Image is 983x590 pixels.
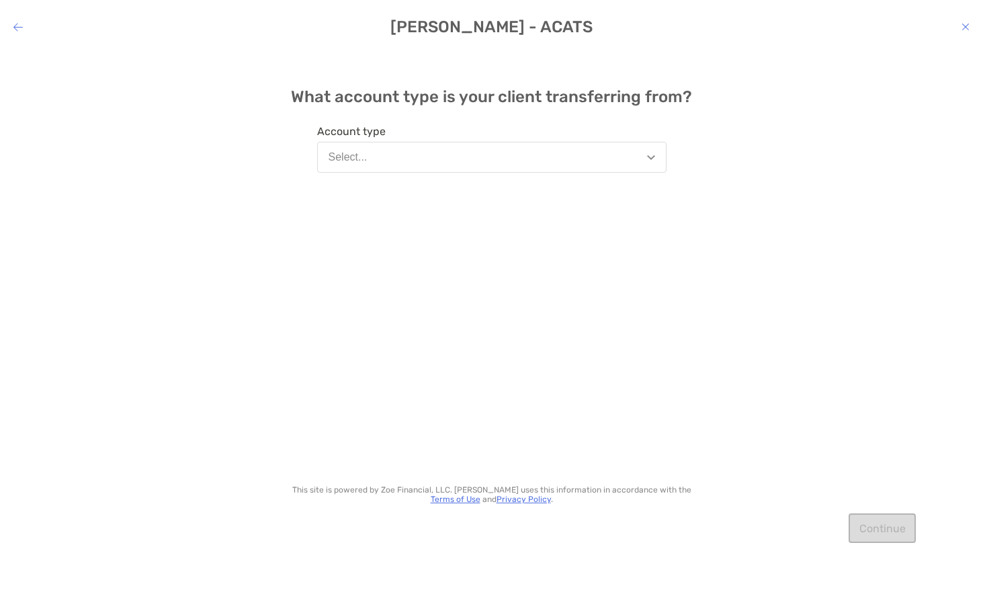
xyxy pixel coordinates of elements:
img: Open dropdown arrow [647,155,655,160]
div: Select... [329,151,368,163]
a: Privacy Policy [497,495,551,504]
span: Account type [317,125,667,138]
h4: What account type is your client transferring from? [291,87,692,106]
button: Select... [317,142,667,173]
p: This site is powered by Zoe Financial, LLC. [PERSON_NAME] uses this information in accordance wit... [290,485,694,504]
a: Terms of Use [431,495,480,504]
